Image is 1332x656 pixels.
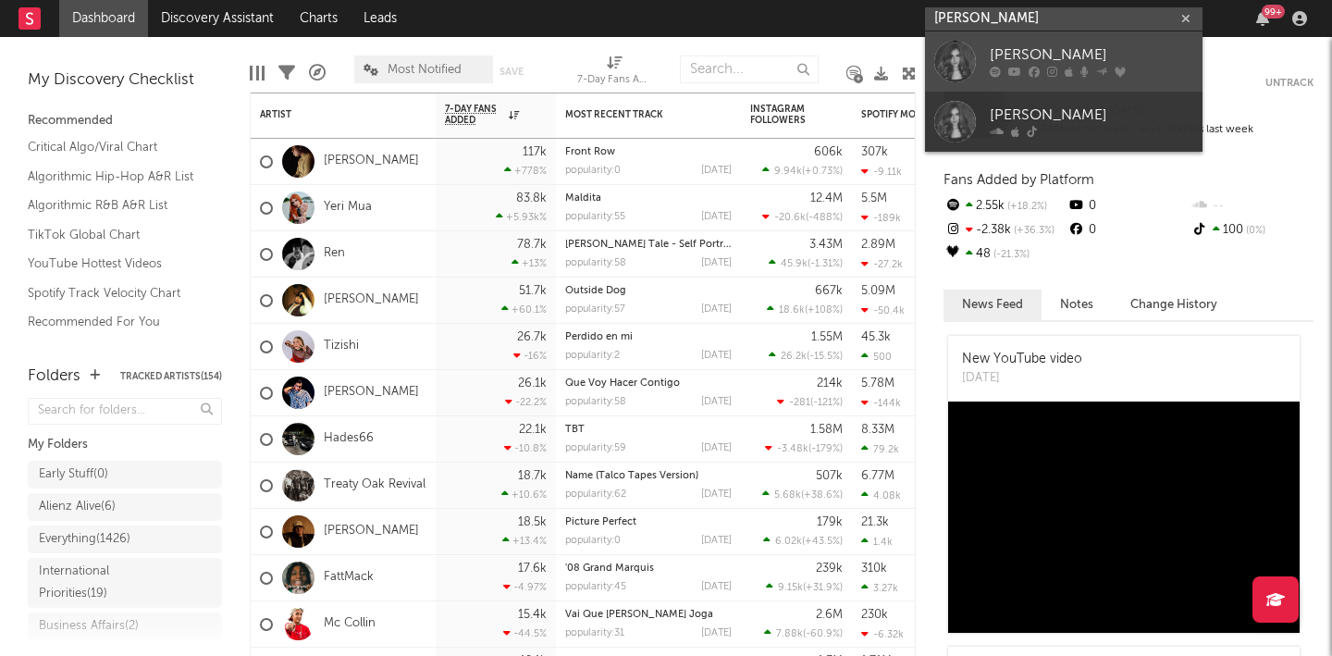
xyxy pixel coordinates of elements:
span: -121 % [813,398,840,408]
span: -21.3 % [991,250,1030,260]
div: 5.78M [861,378,894,390]
span: 9.15k [778,583,803,593]
div: 0 [1067,218,1190,242]
div: -44.5 % [503,627,547,639]
input: Search... [680,56,819,83]
div: -6.32k [861,628,904,640]
div: ( ) [777,396,843,408]
div: 79.2k [861,443,899,455]
div: 26.1k [518,378,547,390]
a: [PERSON_NAME] [324,385,419,401]
span: 7.88k [776,629,803,639]
div: 12.4M [810,192,843,204]
div: -4.97 % [503,581,547,593]
a: Ren [324,246,345,262]
div: ( ) [769,350,843,362]
div: 100 [1190,218,1313,242]
span: +31.9 % [806,583,840,593]
div: [PERSON_NAME] [990,105,1193,127]
div: ( ) [767,303,843,316]
div: [DATE] [701,628,732,638]
div: [DATE] [701,166,732,176]
div: New YouTube video [962,350,1082,369]
div: ( ) [762,489,843,501]
button: Untrack [1265,74,1313,93]
a: Perdido en mi [565,332,633,342]
div: popularity: 31 [565,628,624,638]
div: 1.55M [811,331,843,343]
div: TBT [565,425,732,435]
div: 83.8k [516,192,547,204]
div: 5.09M [861,285,895,297]
span: -179 % [811,444,840,454]
a: [PERSON_NAME] [324,154,419,169]
div: -189k [861,212,901,224]
div: 21.3k [861,516,889,528]
span: +43.5 % [805,537,840,547]
a: TikTok Global Chart [28,225,203,245]
div: +13 % [512,257,547,269]
a: [PERSON_NAME] Tale - Self Portrait [565,240,735,250]
div: 230k [861,609,888,621]
span: -1.31 % [810,259,840,269]
div: Artist [260,109,399,120]
a: [PERSON_NAME] [324,524,419,539]
button: News Feed [943,290,1042,320]
button: 99+ [1256,11,1269,26]
div: +5.93k % [496,211,547,223]
div: 7-Day Fans Added (7-Day Fans Added) [577,69,651,92]
div: Vincent's Tale - Self Portrait [565,240,732,250]
a: Yeri Mua [324,200,372,216]
a: [PERSON_NAME] [925,92,1202,152]
div: Vai Que Ela Vai Joga [565,610,732,620]
span: +18.2 % [1005,202,1047,212]
span: +38.6 % [804,490,840,501]
div: Que Voy Hacer Contigo [565,378,732,389]
a: Business Affairs(2) [28,613,222,640]
div: Perdido en mi [565,332,732,342]
div: -50.4k [861,304,905,316]
div: -- [1190,194,1313,218]
div: '08 Grand Marquis [565,563,732,574]
div: My Discovery Checklist [28,69,222,92]
a: Algorithmic Hip-Hop A&R List [28,167,203,187]
a: Tizishi [324,339,359,354]
div: [DATE] [701,536,732,546]
div: [DATE] [701,304,732,315]
div: My Folders [28,434,222,456]
a: International Priorities(19) [28,558,222,608]
button: Save [499,67,524,77]
div: -2.38k [943,218,1067,242]
span: 26.2k [781,352,807,362]
div: ( ) [763,535,843,547]
a: FattMack [324,570,374,586]
div: popularity: 2 [565,351,620,361]
span: +108 % [808,305,840,316]
span: 0 % [1243,226,1265,236]
a: Algorithmic R&B A&R List [28,195,203,216]
div: 15.4k [518,609,547,621]
div: popularity: 0 [565,536,621,546]
div: +778 % [504,165,547,177]
div: popularity: 59 [565,443,626,453]
a: Hades66 [324,431,374,447]
div: Outside Dog [565,286,732,296]
div: 4.08k [861,489,901,501]
a: Name (Talco Tapes Version) [565,471,698,481]
div: Folders [28,365,80,388]
div: 22.1k [519,424,547,436]
div: Business Affairs ( 2 ) [39,615,139,637]
span: -20.6k [774,213,806,223]
span: Most Notified [388,64,462,76]
a: [PERSON_NAME] [925,31,1202,92]
span: -281 [789,398,810,408]
a: Outside Dog [565,286,626,296]
span: 5.68k [774,490,801,501]
div: popularity: 58 [565,258,626,268]
a: YouTube Hottest Videos [28,254,203,274]
span: 7-Day Fans Added [445,104,504,126]
div: +13.4 % [502,535,547,547]
div: +10.6 % [501,489,547,501]
div: 1.58M [810,424,843,436]
div: 667k [815,285,843,297]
